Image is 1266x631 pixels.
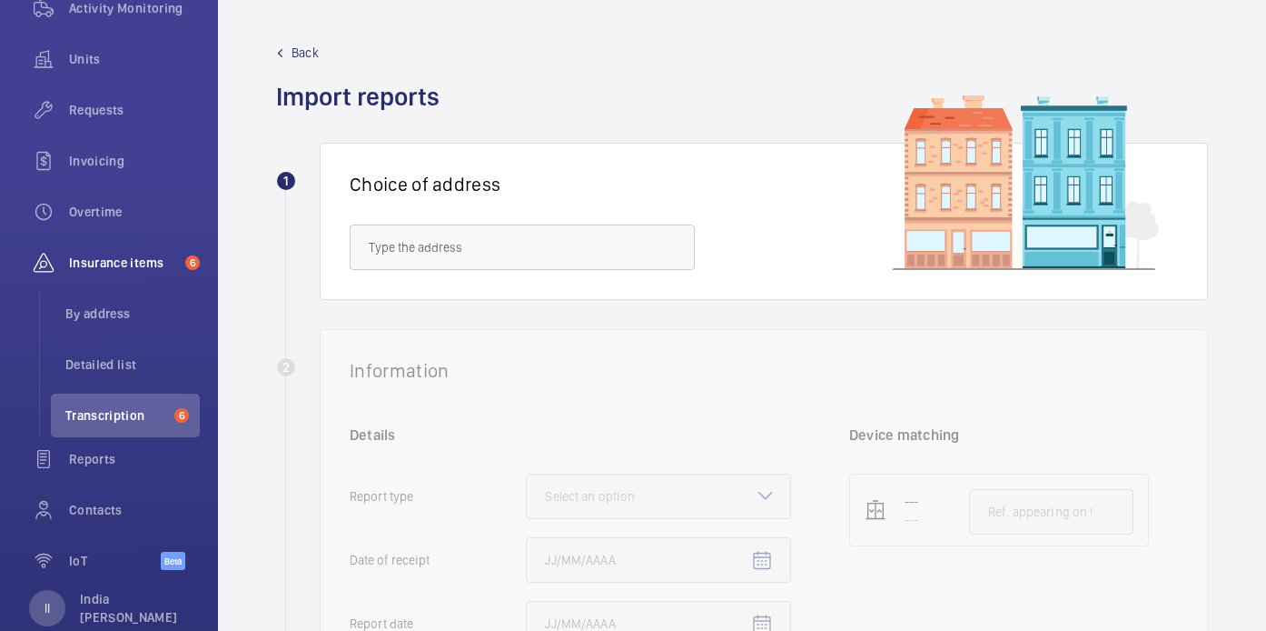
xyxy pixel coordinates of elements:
[350,225,695,270] input: Type the address
[69,254,178,272] span: Insurance items
[69,203,200,221] span: Overtime
[800,94,1163,270] img: buildings
[69,501,200,519] span: Contacts
[292,44,319,62] span: Back
[277,172,295,190] div: 1
[69,552,161,570] span: IoT
[350,173,1178,195] h1: Choice of address
[174,408,189,423] span: 6
[277,358,295,376] div: 2
[69,450,200,468] span: Reports
[69,101,200,119] span: Requests
[80,590,189,626] p: India [PERSON_NAME]
[185,255,200,270] span: 6
[45,599,50,617] p: II
[161,552,185,570] span: Beta
[69,152,200,170] span: Invoicing
[65,305,200,323] span: By address
[740,539,784,583] button: Open calendar
[65,356,200,374] span: Detailed list
[65,406,167,425] span: Transcription
[69,50,200,68] span: Units
[276,80,450,114] h1: Import reports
